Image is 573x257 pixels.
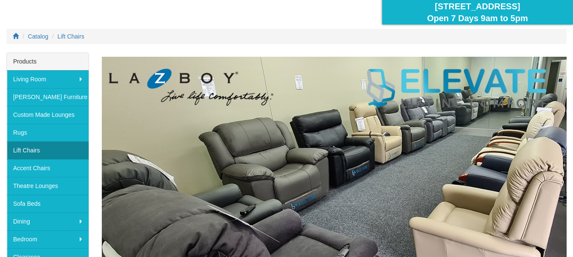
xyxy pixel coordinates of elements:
a: Rugs [7,124,89,141]
a: Theatre Lounges [7,177,89,195]
a: Living Room [7,70,89,88]
a: Bedroom [7,230,89,248]
a: Lift Chairs [58,33,84,40]
a: Catalog [28,33,48,40]
a: Lift Chairs [7,141,89,159]
a: Dining [7,213,89,230]
div: Products [7,53,89,70]
a: Accent Chairs [7,159,89,177]
a: Custom Made Lounges [7,106,89,124]
a: [PERSON_NAME] Furniture [7,88,89,106]
a: Sofa Beds [7,195,89,213]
